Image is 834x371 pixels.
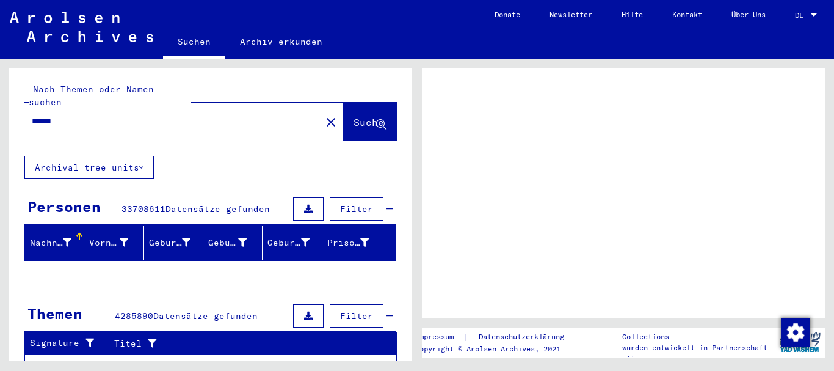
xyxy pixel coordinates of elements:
div: Prisoner # [327,233,384,252]
div: | [415,331,579,343]
img: Zustimmung ändern [781,318,810,347]
a: Archiv erkunden [225,27,337,56]
div: Signature [30,334,112,353]
img: yv_logo.png [777,327,823,358]
span: Filter [340,204,373,215]
mat-header-cell: Nachname [25,226,84,260]
span: Filter [340,310,373,321]
div: Geburt‏ [208,233,262,252]
div: Geburt‏ [208,237,247,249]
div: Geburtsdatum [267,233,324,252]
button: Clear [319,109,343,134]
div: Geburtsname [149,237,190,249]
mat-header-cell: Geburt‏ [203,226,263,260]
span: Datensätze gefunden [153,310,258,321]
div: Personen [27,196,101,218]
div: Titel [114,334,385,353]
a: Suchen [163,27,225,59]
mat-header-cell: Geburtsdatum [263,226,322,260]
div: Vorname [89,237,128,249]
span: 4285890 [115,310,153,321]
mat-label: Nach Themen oder Namen suchen [29,84,154,108]
div: Nachname [30,237,71,249]
div: Prisoner # [327,237,369,249]
div: Vorname [89,233,143,252]
div: Signature [30,337,100,350]
span: DE [795,11,808,20]
mat-header-cell: Prisoner # [322,226,396,260]
img: Arolsen_neg.svg [10,12,153,42]
div: Titel [114,337,372,350]
span: Suche [354,116,384,128]
div: Geburtsdatum [267,237,309,249]
mat-header-cell: Vorname [84,226,143,260]
div: Themen [27,303,82,325]
mat-header-cell: Geburtsname [144,226,203,260]
p: wurden entwickelt in Partnerschaft mit [622,342,775,364]
button: Archival tree units [24,156,154,179]
a: Datenschutzerklärung [469,331,579,343]
p: Die Arolsen Archives Online-Collections [622,320,775,342]
a: Impressum [415,331,463,343]
button: Filter [330,197,383,221]
span: Datensätze gefunden [165,204,270,215]
button: Suche [343,103,397,141]
div: Geburtsname [149,233,206,252]
button: Filter [330,304,383,328]
mat-icon: close [324,115,338,130]
span: 33708611 [121,204,165,215]
div: Nachname [30,233,87,252]
p: Copyright © Arolsen Archives, 2021 [415,343,579,354]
